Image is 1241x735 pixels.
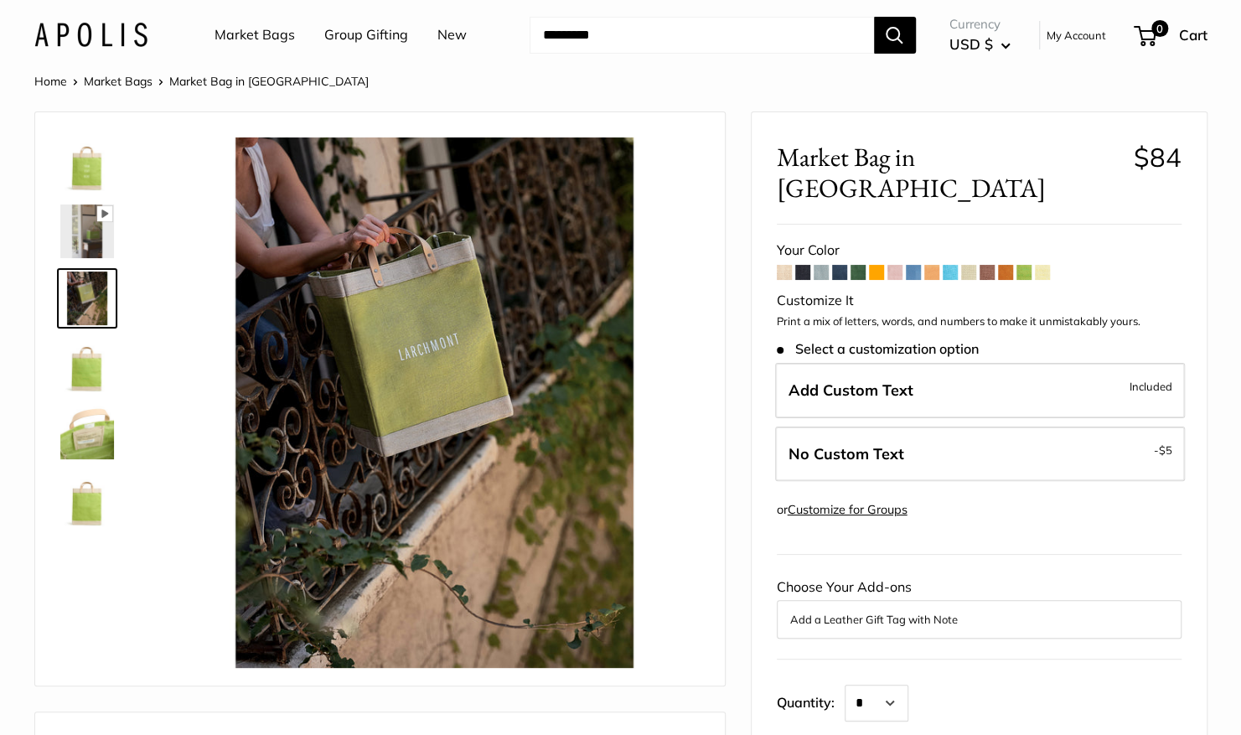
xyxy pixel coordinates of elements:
img: Market Bag in Chartreuse [60,137,114,191]
a: Market Bags [84,74,153,89]
span: Add Custom Text [789,380,913,400]
a: Market Bags [215,23,295,48]
a: Customize for Groups [788,502,907,517]
a: My Account [1047,25,1106,45]
img: Market Bag in Chartreuse [60,272,114,325]
span: Currency [949,13,1011,36]
a: Market Bag in Chartreuse [57,335,117,396]
span: Market Bag in [GEOGRAPHIC_DATA] [777,142,1121,204]
a: 0 Cart [1135,22,1207,49]
label: Quantity: [777,680,845,722]
label: Leave Blank [775,427,1185,482]
a: Market Bag in Chartreuse [57,201,117,261]
a: Market Bag in Chartreuse [57,402,117,463]
img: Apolis [34,23,147,47]
span: $84 [1134,141,1182,173]
div: Choose Your Add-ons [777,575,1182,639]
div: Your Color [777,238,1182,263]
input: Search... [530,17,874,54]
span: - [1154,440,1172,460]
div: or [777,499,907,521]
a: Home [34,74,67,89]
a: Market Bag in Chartreuse [57,268,117,329]
a: New [437,23,467,48]
span: USD $ [949,35,993,53]
span: No Custom Text [789,444,904,463]
img: Market Bag in Chartreuse [60,339,114,392]
a: Market Bag in Chartreuse [57,134,117,194]
p: Print a mix of letters, words, and numbers to make it unmistakably yours. [777,313,1182,330]
img: Market Bag in Chartreuse [60,406,114,459]
img: Market Bag in Chartreuse [60,473,114,526]
button: USD $ [949,31,1011,58]
span: $5 [1159,443,1172,457]
span: Select a customization option [777,341,979,357]
a: Group Gifting [324,23,408,48]
span: Cart [1179,26,1207,44]
span: Market Bag in [GEOGRAPHIC_DATA] [169,74,369,89]
button: Add a Leather Gift Tag with Note [790,609,1168,629]
button: Search [874,17,916,54]
div: Customize It [777,288,1182,313]
label: Add Custom Text [775,363,1185,418]
a: Market Bag in Chartreuse [57,469,117,530]
img: Market Bag in Chartreuse [60,204,114,258]
img: Market Bag in Chartreuse [168,137,699,668]
span: Included [1130,376,1172,396]
span: 0 [1151,20,1167,37]
nav: Breadcrumb [34,70,369,92]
